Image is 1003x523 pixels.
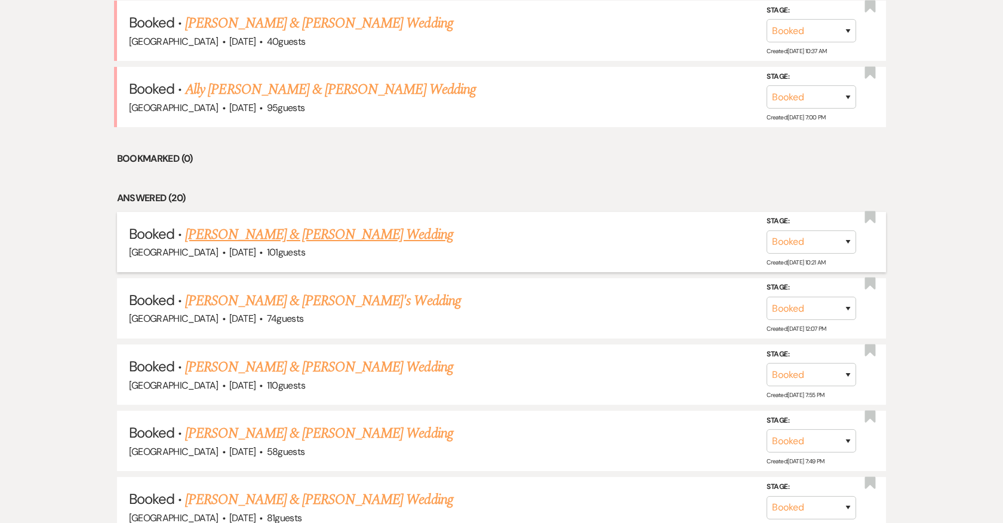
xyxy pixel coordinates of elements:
a: [PERSON_NAME] & [PERSON_NAME]'s Wedding [185,290,461,312]
span: 58 guests [267,445,305,458]
label: Stage: [767,70,856,84]
li: Bookmarked (0) [117,151,887,167]
span: Booked [129,79,174,98]
span: Booked [129,490,174,508]
span: [GEOGRAPHIC_DATA] [129,35,219,48]
span: Booked [129,423,174,442]
span: Booked [129,291,174,309]
span: Booked [129,224,174,243]
span: [DATE] [229,379,256,392]
a: [PERSON_NAME] & [PERSON_NAME] Wedding [185,489,453,510]
span: [DATE] [229,445,256,458]
li: Answered (20) [117,190,887,206]
label: Stage: [767,281,856,294]
span: 74 guests [267,312,304,325]
span: [GEOGRAPHIC_DATA] [129,379,219,392]
span: Created: [DATE] 10:37 AM [767,47,826,55]
span: [DATE] [229,35,256,48]
span: Created: [DATE] 12:07 PM [767,325,826,333]
span: 40 guests [267,35,306,48]
label: Stage: [767,215,856,228]
a: Ally [PERSON_NAME] & [PERSON_NAME] Wedding [185,79,476,100]
span: 110 guests [267,379,305,392]
span: [DATE] [229,246,256,259]
span: [DATE] [229,312,256,325]
span: Booked [129,13,174,32]
span: 101 guests [267,246,305,259]
span: [DATE] [229,101,256,114]
span: [GEOGRAPHIC_DATA] [129,312,219,325]
label: Stage: [767,4,856,17]
a: [PERSON_NAME] & [PERSON_NAME] Wedding [185,356,453,378]
span: [GEOGRAPHIC_DATA] [129,246,219,259]
span: Created: [DATE] 7:00 PM [767,113,825,121]
span: [GEOGRAPHIC_DATA] [129,101,219,114]
label: Stage: [767,481,856,494]
span: Created: [DATE] 7:55 PM [767,391,824,399]
span: [GEOGRAPHIC_DATA] [129,445,219,458]
a: [PERSON_NAME] & [PERSON_NAME] Wedding [185,423,453,444]
span: Created: [DATE] 10:21 AM [767,259,825,266]
label: Stage: [767,348,856,361]
span: 95 guests [267,101,305,114]
span: Booked [129,357,174,376]
span: Created: [DATE] 7:49 PM [767,457,824,465]
label: Stage: [767,414,856,427]
a: [PERSON_NAME] & [PERSON_NAME] Wedding [185,13,453,34]
a: [PERSON_NAME] & [PERSON_NAME] Wedding [185,224,453,245]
